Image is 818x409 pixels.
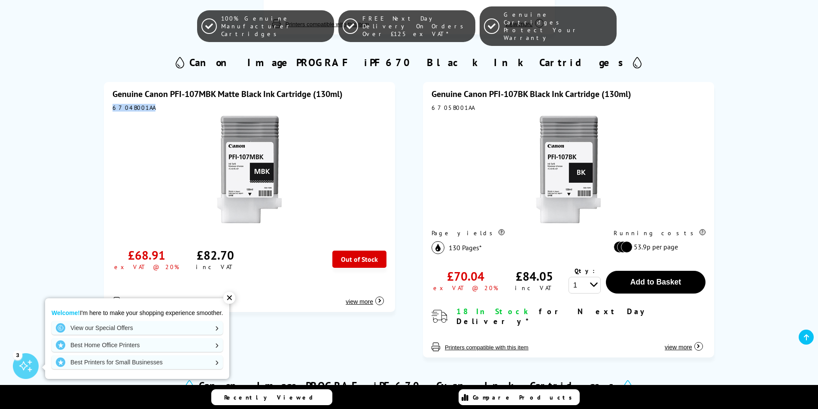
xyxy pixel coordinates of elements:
span: FREE Next Day Delivery On Orders Over £125 ex VAT* [362,15,471,38]
div: 3 [13,350,22,360]
span: 130 Pages* [449,243,482,252]
button: Printers compatible with this item [442,344,531,351]
div: Out of Stock [332,251,386,268]
a: View our Special Offers [52,321,223,335]
a: Best Home Office Printers [52,338,223,352]
div: ex VAT @ 20% [114,263,179,271]
span: Genuine Cartridges Protect Your Warranty [504,11,612,42]
img: Canon PFI-107MBK Matte Black Ink Cartridge (130ml) [196,116,303,223]
span: Add to Basket [630,278,681,286]
div: £70.04 [447,268,484,284]
span: Qty: [575,267,595,275]
div: Page yields [432,229,596,237]
a: Genuine Canon PFI-107BK Black Ink Cartridge (130ml) [432,88,631,100]
a: Compare Products [459,389,580,405]
span: view more [346,298,373,305]
li: 53.9p per page [614,241,701,253]
div: inc VAT [196,263,235,271]
h2: Canon ImagePROGRAF iPF670 Black Ink Cartridges [189,56,629,69]
span: for Next Day Delivery* [456,306,648,326]
div: inc VAT [515,284,554,292]
span: 18 In Stock [456,306,532,316]
a: Recently Viewed [211,389,332,405]
div: 6704B001AA [113,104,386,112]
span: Compare Products [473,394,577,401]
span: view more [665,344,692,351]
div: £82.70 [197,247,234,263]
p: I'm here to make your shopping experience smoother. [52,309,223,317]
h2: Canon ImagePROGRAF iPF670 Cyan Ink Cartridges [199,379,619,392]
img: black_icon.svg [432,241,444,254]
strong: Welcome! [52,309,80,316]
div: ex VAT @ 20% [433,284,498,292]
span: Recently Viewed [224,394,322,401]
button: view more [662,335,705,351]
button: view more [343,289,386,306]
div: 6705B001AA [432,104,705,112]
a: Genuine Canon PFI-107MBK Matte Black Ink Cartridge (130ml) [113,88,343,100]
img: Canon PFI-107BK Black Ink Cartridge (130ml) [515,116,622,223]
div: Running costs [614,229,705,237]
div: £84.05 [516,268,553,284]
div: £68.91 [128,247,165,263]
a: Best Printers for Small Businesses [52,355,223,369]
button: Add to Basket [606,271,705,294]
span: 100% Genuine Manufacturer Cartridges [221,15,330,38]
div: ✕ [223,292,235,304]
